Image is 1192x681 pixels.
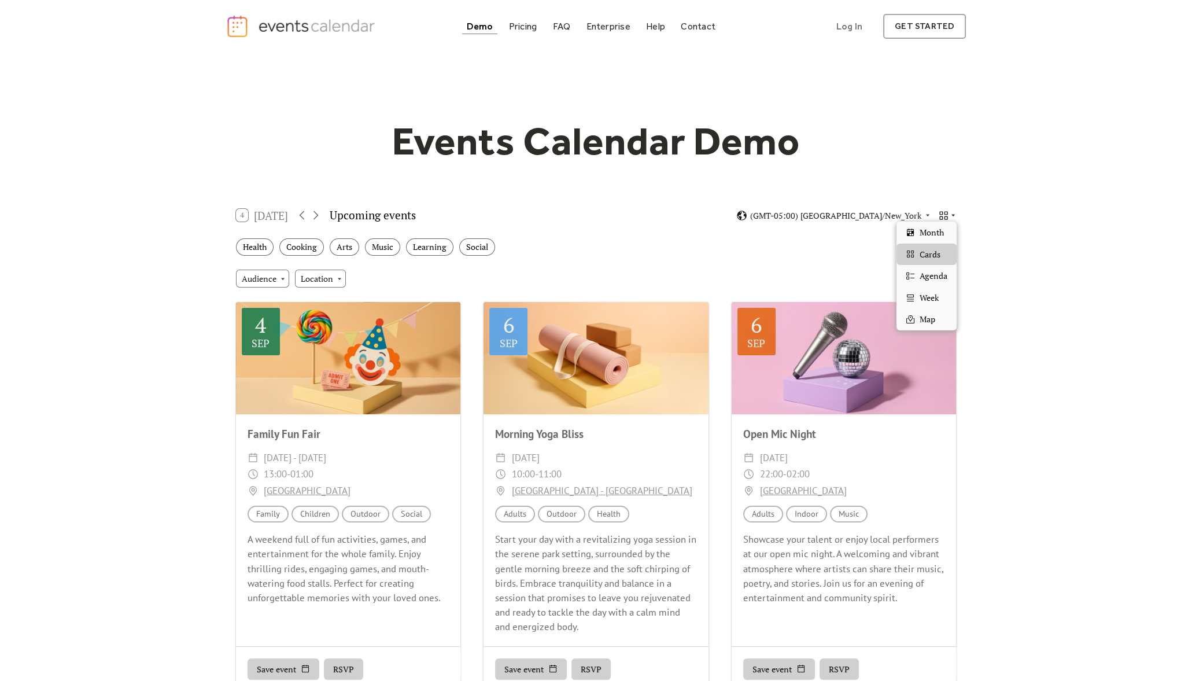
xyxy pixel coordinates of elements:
a: FAQ [548,19,575,34]
div: FAQ [553,23,571,30]
a: Demo [462,19,498,34]
div: Help [646,23,665,30]
h1: Events Calendar Demo [374,117,818,165]
a: Enterprise [581,19,634,34]
a: home [226,14,379,38]
span: Week [920,292,939,304]
a: get started [883,14,966,39]
span: Cards [920,248,940,261]
a: Pricing [504,19,542,34]
span: Agenda [920,270,947,282]
div: Pricing [509,23,537,30]
span: Map [920,313,935,326]
a: Log In [825,14,874,39]
span: Month [920,226,944,239]
div: Contact [681,23,715,30]
a: Help [641,19,670,34]
div: Demo [467,23,493,30]
a: Contact [676,19,720,34]
div: Enterprise [586,23,630,30]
